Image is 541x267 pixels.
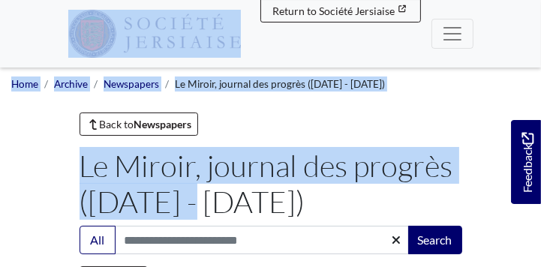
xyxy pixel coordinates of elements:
span: Feedback [518,133,536,193]
a: Would you like to provide feedback? [511,120,541,204]
a: Société Jersiaise logo [68,6,242,61]
span: Le Miroir, journal des progrès ([DATE] - [DATE]) [175,78,385,90]
a: Archive [54,78,88,90]
a: Home [11,78,38,90]
strong: Newspapers [134,118,191,130]
img: Société Jersiaise [68,10,242,58]
button: Search [408,226,462,254]
input: Search this collection... [115,226,410,254]
a: Back toNewspapers [80,112,199,136]
h1: Le Miroir, journal des progrès ([DATE] - [DATE]) [80,148,462,220]
a: Newspapers [104,78,159,90]
button: Menu [431,19,473,49]
button: All [80,226,116,254]
span: Menu [441,22,464,45]
span: Return to Société Jersiaise [273,4,395,17]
